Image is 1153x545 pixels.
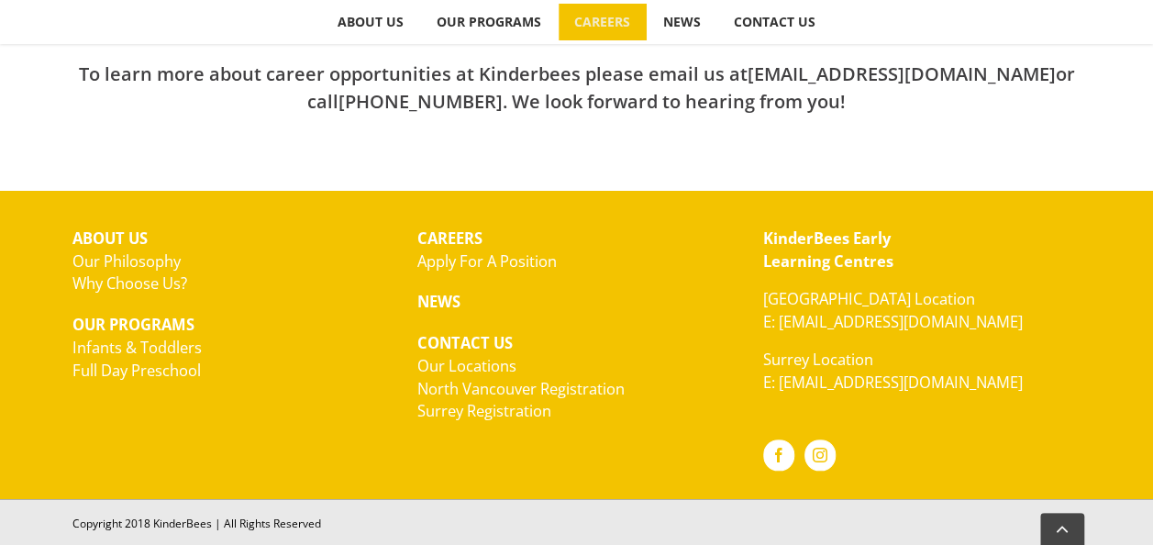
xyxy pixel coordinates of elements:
[763,228,893,272] strong: KinderBees Early Learning Centres
[437,16,541,28] span: OUR PROGRAMS
[417,291,460,312] strong: NEWS
[338,16,404,28] span: ABOUT US
[338,89,503,114] a: [PHONE_NUMBER]
[763,349,1081,395] p: Surrey Location
[421,4,558,40] a: OUR PROGRAMS
[763,228,893,272] a: KinderBees EarlyLearning Centres
[72,228,148,249] strong: ABOUT US
[648,4,717,40] a: NEWS
[763,288,1081,334] p: [GEOGRAPHIC_DATA] Location
[718,4,832,40] a: CONTACT US
[763,372,1023,393] a: E: [EMAIL_ADDRESS][DOMAIN_NAME]
[763,311,1023,332] a: E: [EMAIL_ADDRESS][DOMAIN_NAME]
[72,250,181,272] a: Our Philosophy
[72,272,187,294] a: Why Choose Us?
[559,4,647,40] a: CAREERS
[72,337,202,358] a: Infants & Toddlers
[734,16,815,28] span: CONTACT US
[748,61,1056,86] a: [EMAIL_ADDRESS][DOMAIN_NAME]
[72,314,194,335] strong: OUR PROGRAMS
[417,355,516,376] a: Our Locations
[804,439,836,471] a: Instagram
[417,250,557,272] a: Apply For A Position
[72,516,1081,532] div: Copyright 2018 KinderBees | All Rights Reserved
[417,228,482,249] strong: CAREERS
[72,61,1081,116] h2: To learn more about career opportunities at Kinderbees please email us at or call . We look forwa...
[322,4,420,40] a: ABOUT US
[417,400,551,421] a: Surrey Registration
[663,16,701,28] span: NEWS
[417,332,513,353] strong: CONTACT US
[72,360,201,381] a: Full Day Preschool
[574,16,630,28] span: CAREERS
[417,378,625,399] a: North Vancouver Registration
[763,439,794,471] a: Facebook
